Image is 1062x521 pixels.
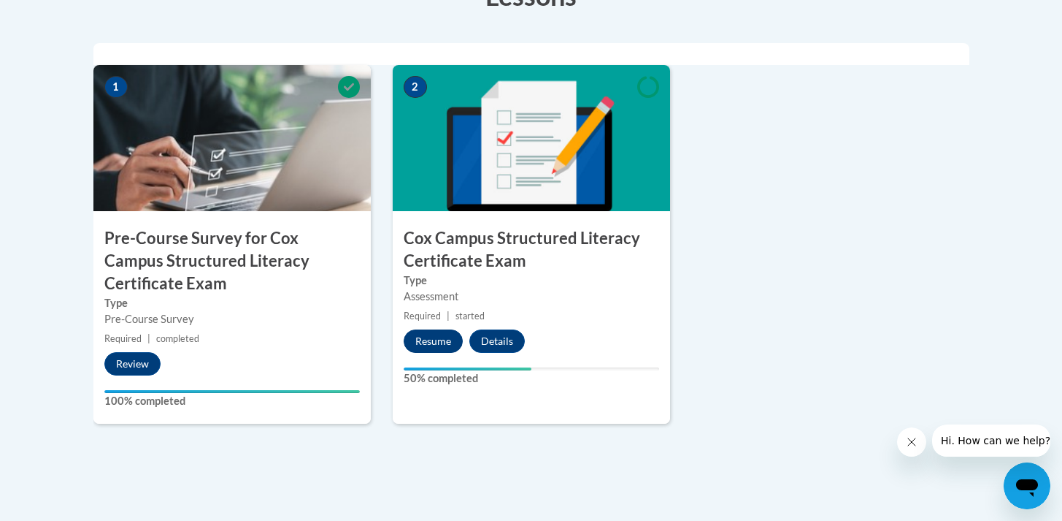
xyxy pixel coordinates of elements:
[404,368,531,370] div: Your progress
[104,295,360,311] label: Type
[897,427,926,457] iframe: Close message
[404,330,463,353] button: Resume
[147,333,150,344] span: |
[404,76,427,98] span: 2
[156,333,199,344] span: completed
[455,311,485,322] span: started
[1004,463,1050,509] iframe: Button to launch messaging window
[93,227,371,294] h3: Pre-Course Survey for Cox Campus Structured Literacy Certificate Exam
[104,390,360,393] div: Your progress
[104,393,360,409] label: 100% completed
[404,289,659,305] div: Assessment
[447,311,450,322] span: |
[404,311,441,322] span: Required
[93,65,371,211] img: Course Image
[393,65,670,211] img: Course Image
[104,311,360,327] div: Pre-Course Survey
[932,425,1050,457] iframe: Message from company
[104,333,142,344] span: Required
[104,352,161,376] button: Review
[404,370,659,387] label: 50% completed
[469,330,525,353] button: Details
[104,76,128,98] span: 1
[404,273,659,289] label: Type
[393,227,670,273] h3: Cox Campus Structured Literacy Certificate Exam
